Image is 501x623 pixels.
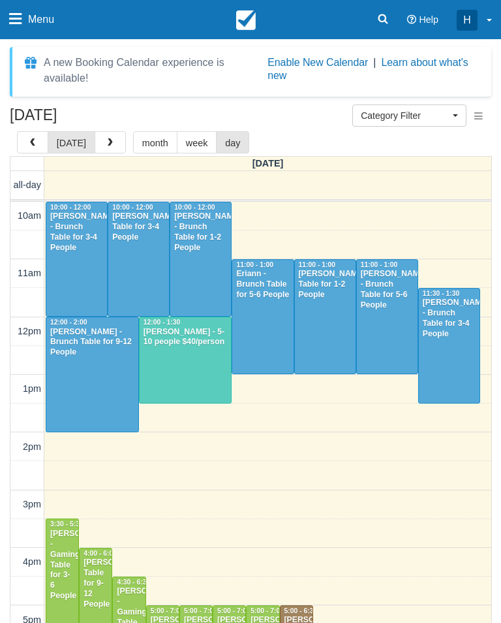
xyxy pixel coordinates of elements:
[177,131,217,153] button: week
[112,204,153,211] span: 10:00 - 12:00
[50,319,87,326] span: 12:00 - 2:00
[18,326,41,336] span: 12pm
[48,131,95,153] button: [DATE]
[18,210,41,221] span: 10am
[46,202,108,317] a: 10:00 - 12:00[PERSON_NAME] - Brunch Table for 3-4 People
[50,520,83,528] span: 3:30 - 5:30
[83,558,108,609] div: [PERSON_NAME] Table for 9-12 People
[236,261,273,268] span: 11:00 - 1:00
[23,441,41,452] span: 2pm
[46,317,139,432] a: 12:00 - 2:00[PERSON_NAME] - Brunch Table for 9-12 People
[10,107,175,131] h2: [DATE]
[184,607,217,615] span: 5:00 - 7:00
[117,579,150,586] span: 4:30 - 6:30
[298,269,352,300] div: [PERSON_NAME] Table for 1-2 People
[144,319,181,326] span: 12:00 - 1:30
[139,317,232,404] a: 12:00 - 1:30[PERSON_NAME] - 5-10 people $40/person
[252,158,284,168] span: [DATE]
[360,269,414,311] div: [PERSON_NAME] - Brunch Table for 5-6 People
[422,298,476,340] div: [PERSON_NAME] - Brunch Table for 3-4 People
[361,109,449,122] span: Category Filter
[133,131,177,153] button: month
[235,269,290,300] div: Eriann - Brunch Table for 5-6 People
[170,202,232,317] a: 10:00 - 12:00[PERSON_NAME] - Brunch Table for 1-2 People
[18,268,41,278] span: 11am
[23,556,41,567] span: 4pm
[50,212,104,253] div: [PERSON_NAME] - Brunch Table for 3-4 People
[151,607,184,615] span: 5:00 - 7:00
[267,57,468,81] a: Learn about what's new
[108,202,170,317] a: 10:00 - 12:00[PERSON_NAME] Table for 3-4 People
[373,57,376,68] span: |
[216,131,249,153] button: day
[174,204,215,211] span: 10:00 - 12:00
[143,327,228,348] div: [PERSON_NAME] - 5-10 people $40/person
[361,261,398,268] span: 11:00 - 1:00
[418,288,480,404] a: 11:30 - 1:30[PERSON_NAME] - Brunch Table for 3-4 People
[267,56,368,69] button: Enable New Calendar
[299,261,336,268] span: 11:00 - 1:00
[112,212,166,243] div: [PERSON_NAME] Table for 3-4 People
[250,607,284,615] span: 5:00 - 7:00
[50,327,135,359] div: [PERSON_NAME] - Brunch Table for 9-12 People
[174,212,228,253] div: [PERSON_NAME] - Brunch Table for 1-2 People
[356,259,418,375] a: 11:00 - 1:00[PERSON_NAME] - Brunch Table for 5-6 People
[232,259,294,375] a: 11:00 - 1:00Eriann - Brunch Table for 5-6 People
[419,14,438,25] span: Help
[83,550,117,557] span: 4:00 - 6:00
[217,607,250,615] span: 5:00 - 7:00
[50,529,75,601] div: [PERSON_NAME] - Gaming Table for 3-6 People
[236,10,256,30] img: checkfront-main-nav-mini-logo.png
[23,383,41,394] span: 1pm
[352,104,466,127] button: Category Filter
[423,290,460,297] span: 11:30 - 1:30
[457,10,478,31] div: H
[407,15,416,24] i: Help
[14,180,41,190] span: all-day
[50,204,91,211] span: 10:00 - 12:00
[23,499,41,509] span: 3pm
[44,55,262,86] div: A new Booking Calendar experience is available!
[284,607,318,615] span: 5:00 - 6:30
[294,259,356,375] a: 11:00 - 1:00[PERSON_NAME] Table for 1-2 People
